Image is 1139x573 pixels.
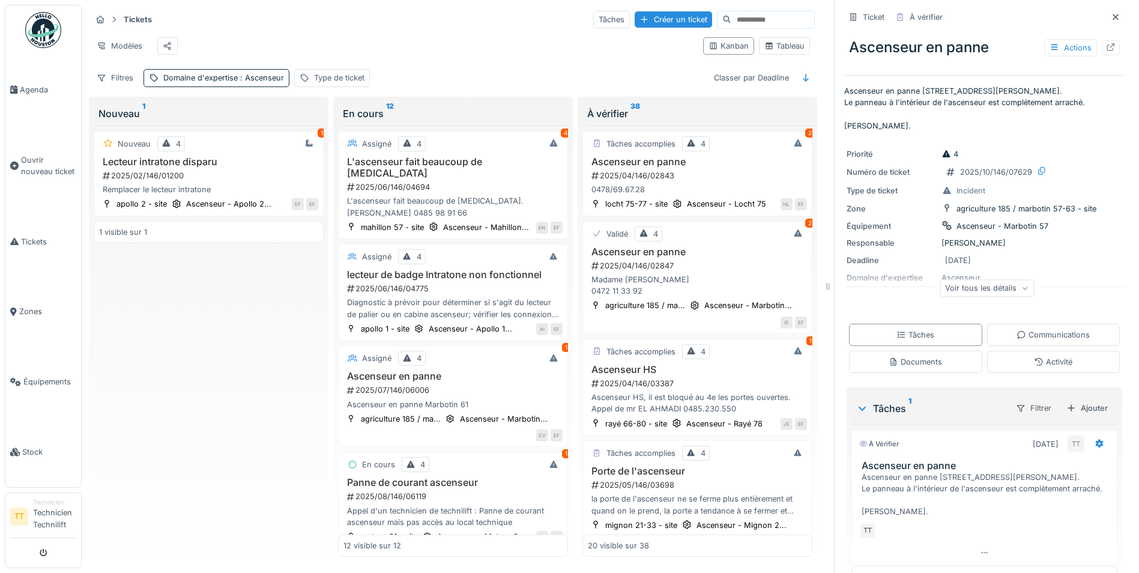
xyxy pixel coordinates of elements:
[33,498,76,535] li: Technicien Technilift
[795,418,807,430] div: EF
[417,138,421,150] div: 4
[343,399,563,410] div: Ascenseur en panne Marbotin 61
[805,129,815,138] div: 2
[956,203,1096,214] div: agriculture 185 / marbotin 57-63 - site
[859,523,876,539] div: TT
[21,236,76,247] span: Tickets
[847,166,937,178] div: Numéro de ticket
[362,251,391,262] div: Assigné
[21,154,76,177] span: Ouvrir nouveau ticket
[5,207,81,277] a: Tickets
[588,465,807,477] h3: Porte de l'ascenseur
[588,392,807,414] div: Ascenseur HS, il est bloqué au 4e les portes ouvertes. Appel de mr EL AHMADI 0485.230.550
[847,148,937,160] div: Priorité
[606,228,628,240] div: Validé
[588,274,807,297] div: Madame [PERSON_NAME] 0472 11 33 92
[343,371,563,382] h3: Ascenseur en panne
[844,32,1125,63] div: Ascenseur en panne
[5,55,81,125] a: Agenda
[587,106,808,121] div: À vérifier
[590,479,807,491] div: 2025/05/146/03698
[417,353,421,364] div: 4
[1044,39,1097,56] div: Actions
[945,255,971,266] div: [DATE]
[142,106,145,121] sup: 1
[847,237,937,249] div: Responsable
[630,106,640,121] sup: 38
[1017,329,1090,341] div: Communications
[896,329,934,341] div: Tâches
[5,417,81,487] a: Stock
[701,346,705,357] div: 4
[343,477,563,488] h3: Panne de courant ascenseur
[460,413,548,425] div: Ascenseur - Marbotin...
[25,12,61,48] img: Badge_color-CXgf-gQk.svg
[386,106,394,121] sup: 12
[1011,399,1057,417] div: Filtrer
[635,11,712,28] div: Créer un ticket
[1033,438,1059,450] div: [DATE]
[844,85,1125,132] p: Ascenseur en panne [STREET_ADDRESS][PERSON_NAME]. Le panneau à l'intérieur de l'ascenseur est com...
[536,429,548,441] div: CV
[588,156,807,168] h3: Ascenseur en panne
[437,531,525,542] div: Ascenseur - Metsys 2...
[536,222,548,234] div: EN
[806,336,815,345] div: 1
[1062,400,1113,416] div: Ajouter
[588,493,807,516] div: la porte de l'ascenseur ne se ferme plus entièrement et quand on le prend, la porte a tendance à ...
[343,505,563,528] div: Appel d'un technicien de technilift : Panne de courant ascenseur mais pas accès au local technique
[795,317,807,329] div: EF
[704,300,792,311] div: Ascenseur - Marbotin...
[362,138,391,150] div: Assigné
[314,72,364,83] div: Type de ticket
[362,459,395,470] div: En cours
[361,222,424,233] div: mahillon 57 - site
[99,156,318,168] h3: Lecteur intratone disparu
[33,498,76,507] div: Technicien
[590,378,807,389] div: 2025/04/146/03387
[238,73,284,82] span: : Ascenseur
[856,401,1006,416] div: Tâches
[443,222,529,233] div: Ascenseur - Mahillon...
[701,447,705,459] div: 4
[781,317,793,329] div: IS
[847,220,937,232] div: Équipement
[889,356,942,368] div: Documents
[847,237,1122,249] div: [PERSON_NAME]
[588,364,807,375] h3: Ascenseur HS
[862,460,1112,471] h3: Ascenseur en panne
[163,72,284,83] div: Domaine d'expertise
[795,198,807,210] div: EF
[590,170,807,181] div: 2025/04/146/02843
[956,185,985,196] div: Incident
[551,429,563,441] div: EF
[588,246,807,258] h3: Ascenseur en panne
[606,346,675,357] div: Tâches accomplies
[343,269,563,280] h3: lecteur de badge Intratone non fonctionnel
[99,184,318,195] div: Remplacer le lecteur intratone
[551,531,563,543] div: EF
[687,198,766,210] div: Ascenseur - Locht 75
[588,184,807,195] div: 0478/69.67.28
[605,300,685,311] div: agriculture 185 / ma...
[536,323,548,335] div: AI
[91,69,139,86] div: Filtres
[22,446,76,458] span: Stock
[343,297,563,320] div: Diagnostic à prévoir pour déterminer si s'agit du lecteur de palier ou en cabine ascenseur; vérif...
[176,138,181,150] div: 4
[588,540,649,551] div: 20 visible sur 38
[941,148,958,160] div: 4
[318,129,326,138] div: 1
[346,491,563,502] div: 2025/08/146/06119
[562,449,570,458] div: 1
[19,306,76,317] span: Zones
[863,11,884,23] div: Ticket
[101,170,318,181] div: 2025/02/146/01200
[343,106,563,121] div: En cours
[5,277,81,347] a: Zones
[561,129,570,138] div: 4
[1034,356,1072,368] div: Activité
[605,198,668,210] div: locht 75-77 - site
[859,439,899,449] div: À vérifier
[551,323,563,335] div: EF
